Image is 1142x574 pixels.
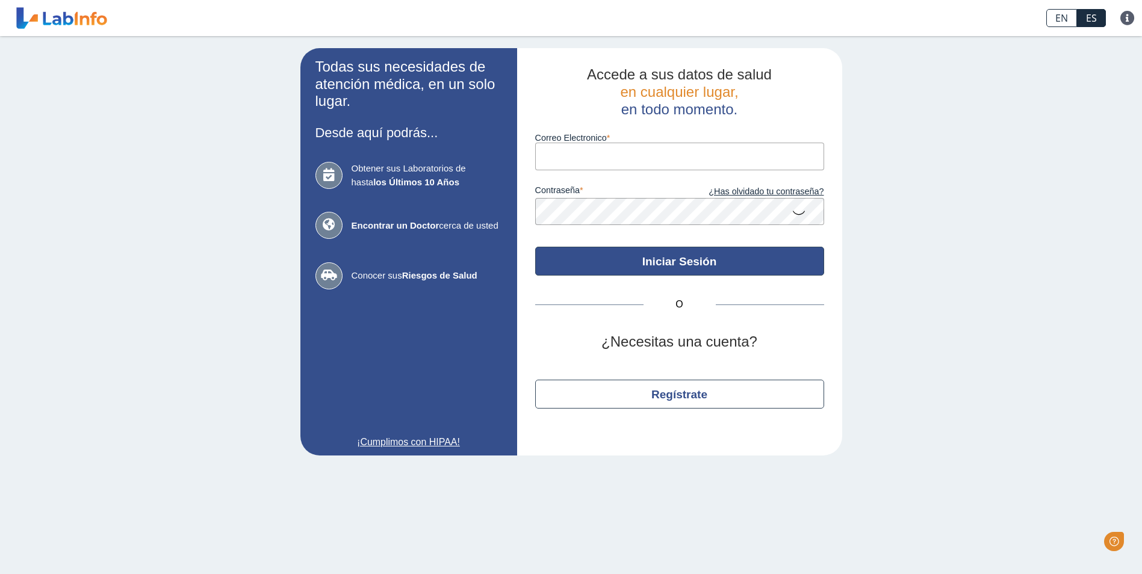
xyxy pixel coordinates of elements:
[535,185,680,199] label: contraseña
[352,269,502,283] span: Conocer sus
[621,101,737,117] span: en todo momento.
[315,435,502,449] a: ¡Cumplimos con HIPAA!
[620,84,738,100] span: en cualquier lugar,
[535,380,824,409] button: Regístrate
[373,177,459,187] b: los Últimos 10 Años
[587,66,772,82] span: Accede a sus datos de salud
[352,220,439,230] b: Encontrar un Doctor
[315,58,502,110] h2: Todas sus necesidades de atención médica, en un solo lugar.
[535,333,824,351] h2: ¿Necesitas una cuenta?
[352,219,502,233] span: cerca de usted
[535,133,824,143] label: Correo Electronico
[352,162,502,189] span: Obtener sus Laboratorios de hasta
[680,185,824,199] a: ¿Has olvidado tu contraseña?
[535,247,824,276] button: Iniciar Sesión
[1035,527,1129,561] iframe: Help widget launcher
[402,270,477,280] b: Riesgos de Salud
[1046,9,1077,27] a: EN
[644,297,716,312] span: O
[1077,9,1106,27] a: ES
[315,125,502,140] h3: Desde aquí podrás...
